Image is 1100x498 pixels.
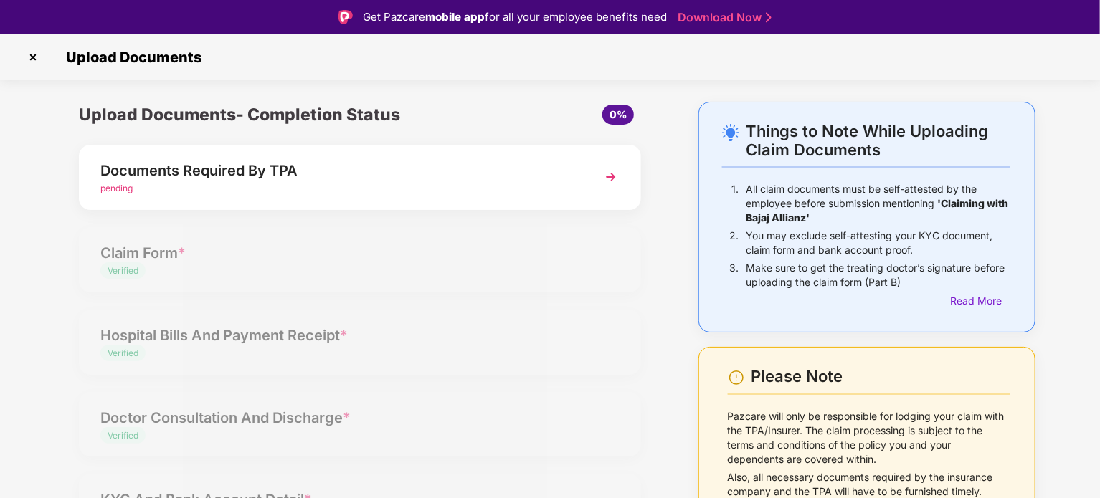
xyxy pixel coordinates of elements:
p: All claim documents must be self-attested by the employee before submission mentioning [746,182,1010,225]
span: Upload Documents [52,49,209,66]
a: Download Now [678,10,767,25]
div: Get Pazcare for all your employee benefits need [363,9,667,26]
span: 0% [610,108,627,120]
div: Please Note [751,367,1010,386]
img: svg+xml;base64,PHN2ZyB4bWxucz0iaHR0cDovL3d3dy53My5vcmcvMjAwMC9zdmciIHdpZHRoPSIyNC4wOTMiIGhlaWdodD... [722,124,739,141]
img: svg+xml;base64,PHN2ZyBpZD0iV2FybmluZ18tXzI0eDI0IiBkYXRhLW5hbWU9Ildhcm5pbmcgLSAyNHgyNCIgeG1sbnM9Im... [728,369,745,386]
img: svg+xml;base64,PHN2ZyBpZD0iTmV4dCIgeG1sbnM9Imh0dHA6Ly93d3cudzMub3JnLzIwMDAvc3ZnIiB3aWR0aD0iMzYiIG... [598,164,624,190]
div: Read More [950,293,1010,309]
img: Logo [338,10,353,24]
span: pending [100,183,133,193]
p: 3. [729,261,739,289]
p: Make sure to get the treating doctor’s signature before uploading the claim form (Part B) [746,261,1010,289]
img: Stroke [766,10,772,25]
p: Pazcare will only be responsible for lodging your claim with the TPA/Insurer. The claim processin... [728,409,1010,466]
p: 2. [729,229,739,257]
div: Upload Documents- Completion Status [79,102,453,128]
p: You may exclude self-attesting your KYC document, claim form and bank account proof. [746,229,1010,257]
div: Things to Note While Uploading Claim Documents [746,122,1010,159]
div: Documents Required By TPA [100,159,576,182]
p: 1. [731,182,739,225]
img: svg+xml;base64,PHN2ZyBpZD0iQ3Jvc3MtMzJ4MzIiIHhtbG5zPSJodHRwOi8vd3d3LnczLm9yZy8yMDAwL3N2ZyIgd2lkdG... [22,46,44,69]
strong: mobile app [425,10,485,24]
